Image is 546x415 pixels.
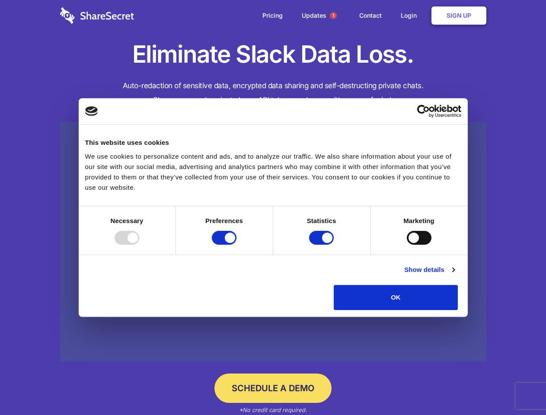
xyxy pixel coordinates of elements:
strong: Necessary [111,217,144,224]
div: This website uses cookies [85,137,461,148]
em: *No credit card required. [239,406,307,413]
strong: Marketing [403,217,434,224]
a: Usercentrics Cookiebot - opens in a new window [386,105,461,118]
a: Sign Up [431,6,486,25]
a: Login [392,2,430,29]
a: Wistia video thumbnail [60,122,486,362]
h1: Eliminate Slack Data Loss. [60,39,486,70]
a: Show details [404,265,454,275]
img: logo [85,106,98,116]
a: Pricing [254,2,291,29]
div: We use cookies to personalize content and ads, and to analyze our traffic. We also share informat... [85,151,461,193]
a: Contact [351,2,390,29]
a: Schedule a Demo [214,373,332,403]
strong: Preferences [205,217,243,224]
img: logo-wordmark-white-trans-d4663122ce5f474addd5e946df7df03e33cb6a1c49d2221995e7729f52c070b2.svg [60,7,134,24]
button: OK [334,285,458,310]
h4: Auto-redaction of sensitive data, encrypted data sharing and self-destructing private chats. Shar... [60,79,486,107]
strong: Statistics [307,217,336,224]
span: 1 [330,12,337,19]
